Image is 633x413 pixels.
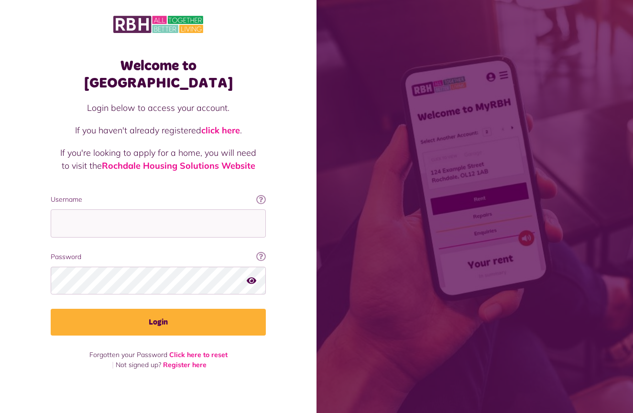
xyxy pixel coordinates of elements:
p: If you're looking to apply for a home, you will need to visit the [60,146,256,172]
span: Forgotten your Password [89,350,167,359]
label: Username [51,195,266,205]
h1: Welcome to [GEOGRAPHIC_DATA] [51,57,266,92]
p: If you haven't already registered . [60,124,256,137]
a: Rochdale Housing Solutions Website [102,160,255,171]
button: Login [51,309,266,336]
a: Click here to reset [169,350,228,359]
a: Register here [163,360,207,369]
p: Login below to access your account. [60,101,256,114]
a: click here [201,125,240,136]
label: Password [51,252,266,262]
span: Not signed up? [116,360,161,369]
img: MyRBH [113,14,203,34]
